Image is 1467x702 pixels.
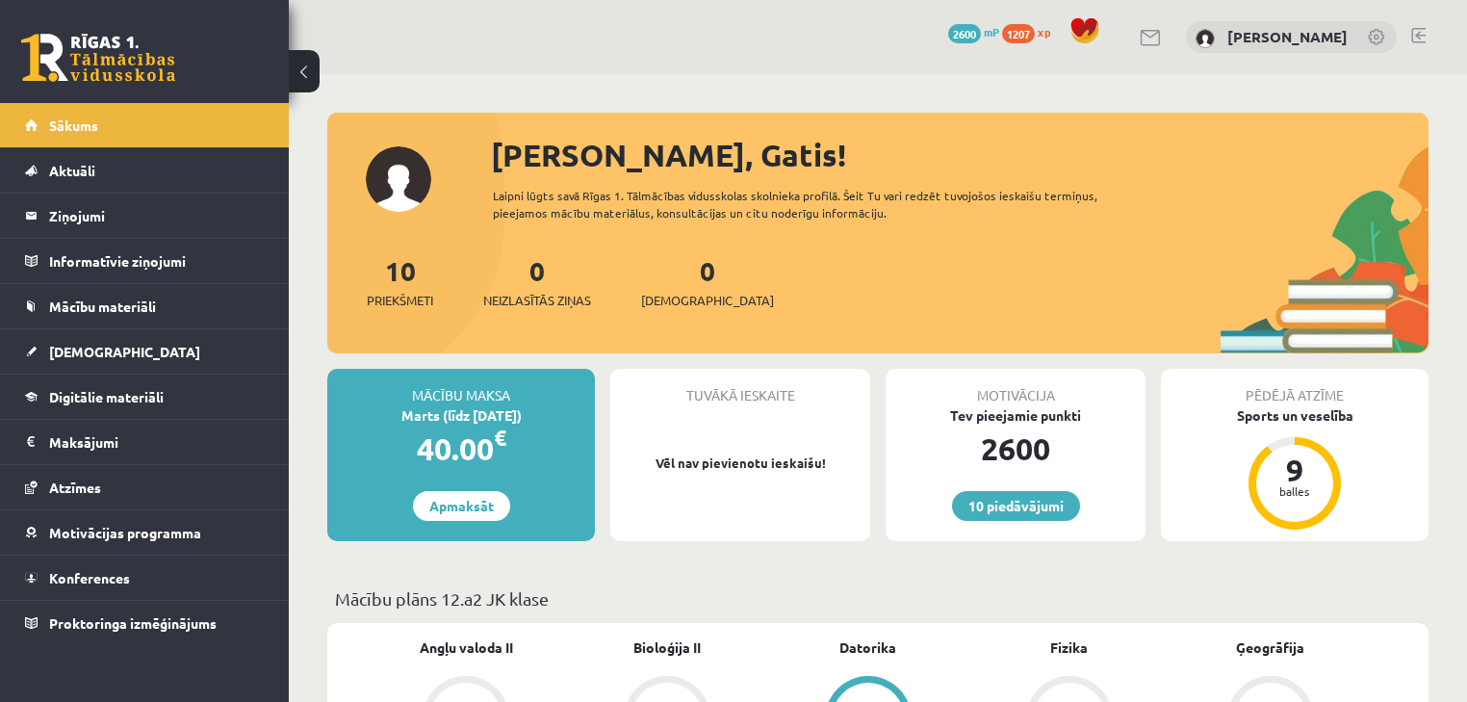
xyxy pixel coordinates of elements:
span: Aktuāli [49,162,95,179]
span: € [494,424,506,452]
a: Rīgas 1. Tālmācības vidusskola [21,34,175,82]
a: Sākums [25,103,265,147]
span: Sākums [49,117,98,134]
a: [PERSON_NAME] [1227,27,1348,46]
a: Digitālie materiāli [25,375,265,419]
div: 40.00 [327,426,595,472]
a: Apmaksāt [413,491,510,521]
div: Laipni lūgts savā Rīgas 1. Tālmācības vidusskolas skolnieka profilā. Šeit Tu vari redzēt tuvojošo... [493,187,1153,221]
div: [PERSON_NAME], Gatis! [491,132,1428,178]
legend: Informatīvie ziņojumi [49,239,265,283]
div: balles [1266,485,1324,497]
span: Atzīmes [49,479,101,496]
a: Sports un veselība 9 balles [1161,405,1428,533]
div: Tev pieejamie punkti [886,405,1145,426]
span: Priekšmeti [367,291,433,310]
span: mP [984,24,999,39]
div: Sports un veselība [1161,405,1428,426]
span: Digitālie materiāli [49,388,164,405]
a: 10 piedāvājumi [952,491,1080,521]
p: Mācību plāns 12.a2 JK klase [335,585,1421,611]
a: [DEMOGRAPHIC_DATA] [25,329,265,374]
span: xp [1038,24,1050,39]
span: [DEMOGRAPHIC_DATA] [49,343,200,360]
a: Informatīvie ziņojumi [25,239,265,283]
span: Mācību materiāli [49,298,156,315]
span: 1207 [1002,24,1035,43]
div: Tuvākā ieskaite [610,369,870,405]
a: Aktuāli [25,148,265,193]
a: Konferences [25,556,265,600]
a: 0[DEMOGRAPHIC_DATA] [641,253,774,310]
span: Konferences [49,569,130,586]
p: Vēl nav pievienotu ieskaišu! [620,454,861,473]
div: Pēdējā atzīme [1161,369,1428,405]
div: 9 [1266,455,1324,485]
div: Marts (līdz [DATE]) [327,405,595,426]
a: Motivācijas programma [25,510,265,555]
div: Motivācija [886,369,1145,405]
span: 2600 [948,24,981,43]
a: Mācību materiāli [25,284,265,328]
a: 0Neizlasītās ziņas [483,253,591,310]
a: Atzīmes [25,465,265,509]
legend: Ziņojumi [49,194,265,238]
a: Proktoringa izmēģinājums [25,601,265,645]
div: 2600 [886,426,1145,472]
a: 10Priekšmeti [367,253,433,310]
a: 2600 mP [948,24,999,39]
a: Maksājumi [25,420,265,464]
a: Fizika [1050,637,1088,658]
legend: Maksājumi [49,420,265,464]
span: Motivācijas programma [49,524,201,541]
a: Ģeogrāfija [1236,637,1304,658]
a: Ziņojumi [25,194,265,238]
img: Gatis Pormalis [1196,29,1215,48]
a: Bioloģija II [633,637,701,658]
a: 1207 xp [1002,24,1060,39]
span: [DEMOGRAPHIC_DATA] [641,291,774,310]
a: Angļu valoda II [420,637,513,658]
span: Neizlasītās ziņas [483,291,591,310]
span: Proktoringa izmēģinājums [49,614,217,632]
div: Mācību maksa [327,369,595,405]
a: Datorika [839,637,896,658]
